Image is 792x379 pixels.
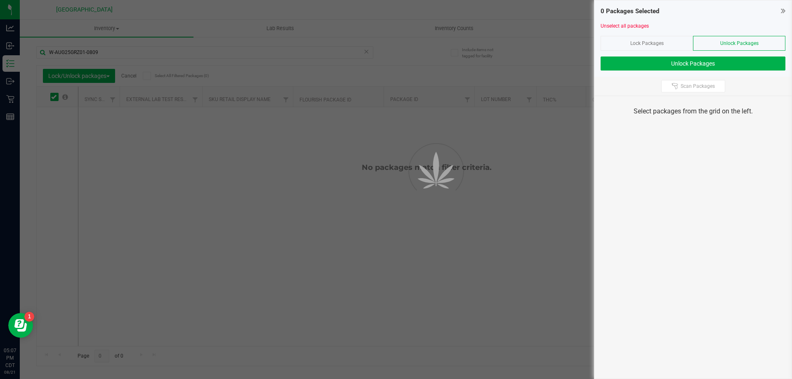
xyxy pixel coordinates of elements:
[601,56,785,71] button: Unlock Packages
[601,23,649,29] a: Unselect all packages
[720,40,759,46] span: Unlock Packages
[24,312,34,322] iframe: Resource center unread badge
[661,80,725,92] button: Scan Packages
[681,83,715,89] span: Scan Packages
[630,40,664,46] span: Lock Packages
[8,313,33,338] iframe: Resource center
[605,106,781,116] div: Select packages from the grid on the left.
